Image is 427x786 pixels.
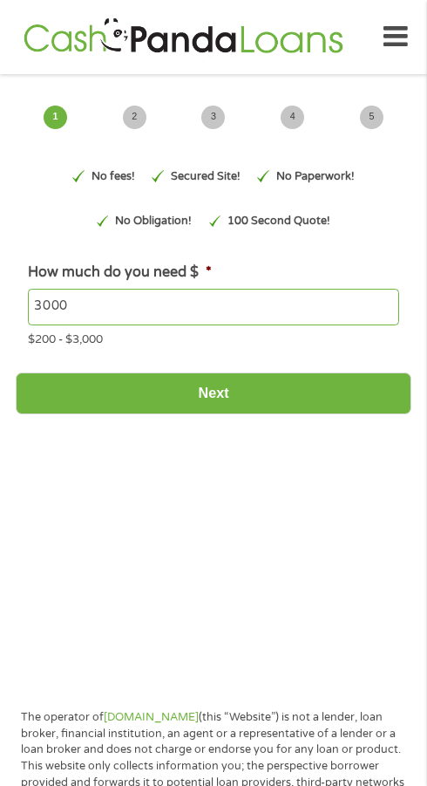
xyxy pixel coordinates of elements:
span: 5 [360,106,383,129]
span: 4 [281,106,304,129]
p: Secured Site! [171,168,241,185]
p: No fees! [91,168,135,185]
p: No Paperwork! [276,168,355,185]
a: [DOMAIN_NAME] [104,710,199,724]
p: 100 Second Quote! [227,213,330,229]
input: Next [16,372,411,415]
p: No Obligation! [115,213,192,229]
label: How much do you need $ [28,263,211,282]
span: 3 [201,106,225,129]
span: 1 [44,106,67,129]
div: $200 - $3,000 [28,325,398,349]
span: 2 [123,106,146,129]
img: GetLoanNow Logo [19,16,348,58]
